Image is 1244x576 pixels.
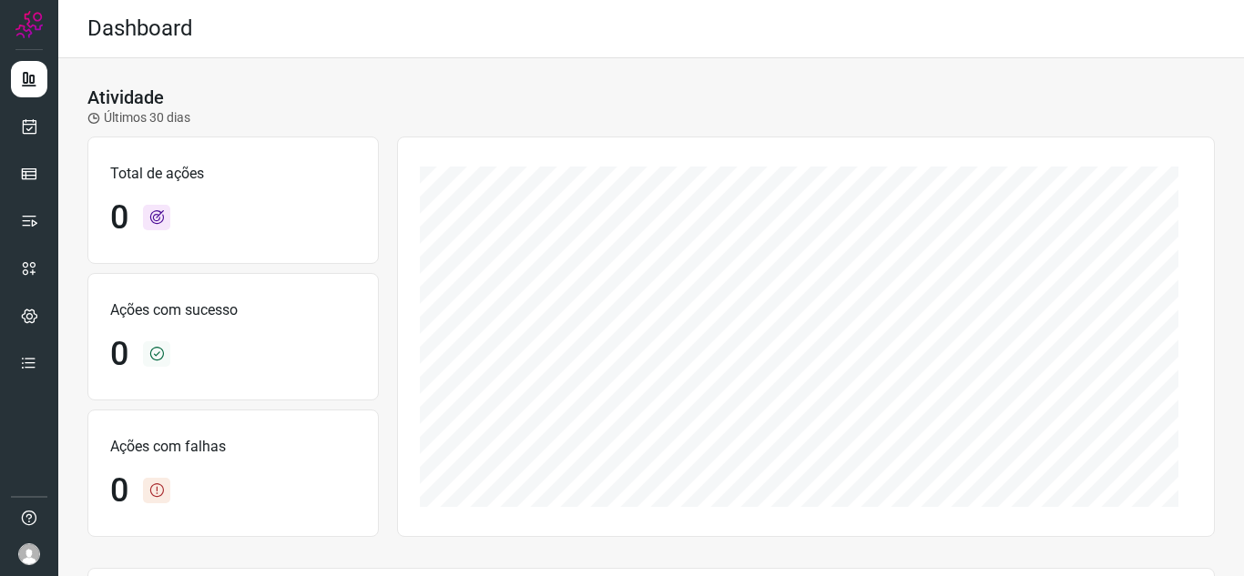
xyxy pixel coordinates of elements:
h3: Atividade [87,86,164,108]
h1: 0 [110,335,128,374]
p: Ações com sucesso [110,299,356,321]
p: Ações com falhas [110,436,356,458]
h1: 0 [110,198,128,237]
img: avatar-user-boy.jpg [18,543,40,565]
h1: 0 [110,471,128,510]
img: Logo [15,11,43,38]
p: Total de ações [110,163,356,185]
h2: Dashboard [87,15,193,42]
p: Últimos 30 dias [87,108,190,127]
